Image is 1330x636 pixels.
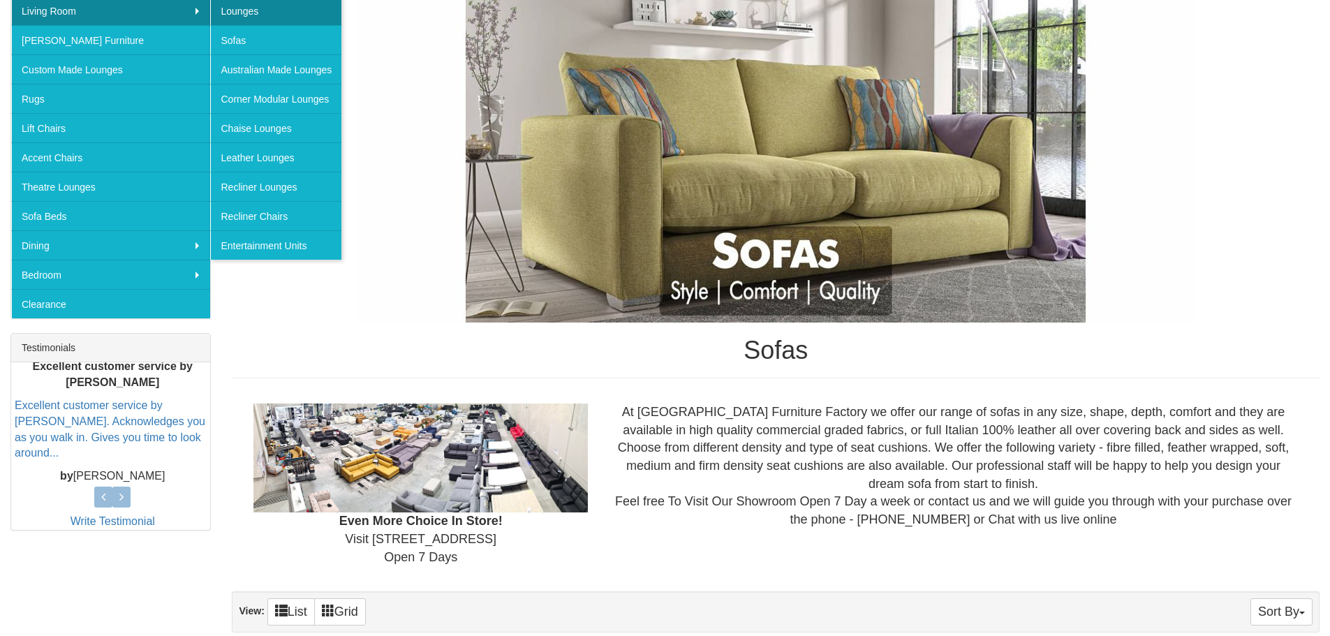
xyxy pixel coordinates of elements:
a: Australian Made Lounges [210,54,341,84]
b: Even More Choice In Store! [339,514,503,528]
a: Leather Lounges [210,142,341,172]
a: Bedroom [11,260,210,289]
a: Sofa Beds [11,201,210,230]
a: Recliner Lounges [210,172,341,201]
img: Showroom [253,404,588,512]
a: Clearance [11,289,210,318]
div: Visit [STREET_ADDRESS] Open 7 Days [243,404,598,567]
a: Corner Modular Lounges [210,84,341,113]
a: Accent Chairs [11,142,210,172]
a: Chaise Lounges [210,113,341,142]
a: Excellent customer service by [PERSON_NAME]. Acknowledges you as you walk in. Gives you time to l... [15,399,205,459]
a: Dining [11,230,210,260]
a: [PERSON_NAME] Furniture [11,25,210,54]
a: Theatre Lounges [11,172,210,201]
a: Rugs [11,84,210,113]
a: Write Testimonial [71,515,155,527]
b: Excellent customer service by [PERSON_NAME] [33,360,193,388]
a: Lift Chairs [11,113,210,142]
a: Recliner Chairs [210,201,341,230]
a: Sofas [210,25,341,54]
p: [PERSON_NAME] [15,468,210,485]
a: Grid [314,598,366,626]
button: Sort By [1250,598,1313,626]
a: List [267,598,315,626]
b: by [60,470,73,482]
a: Custom Made Lounges [11,54,210,84]
strong: View: [239,606,264,617]
a: Entertainment Units [210,230,341,260]
h1: Sofas [232,337,1320,364]
div: Testimonials [11,334,210,362]
div: At [GEOGRAPHIC_DATA] Furniture Factory we offer our range of sofas in any size, shape, depth, com... [598,404,1308,529]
